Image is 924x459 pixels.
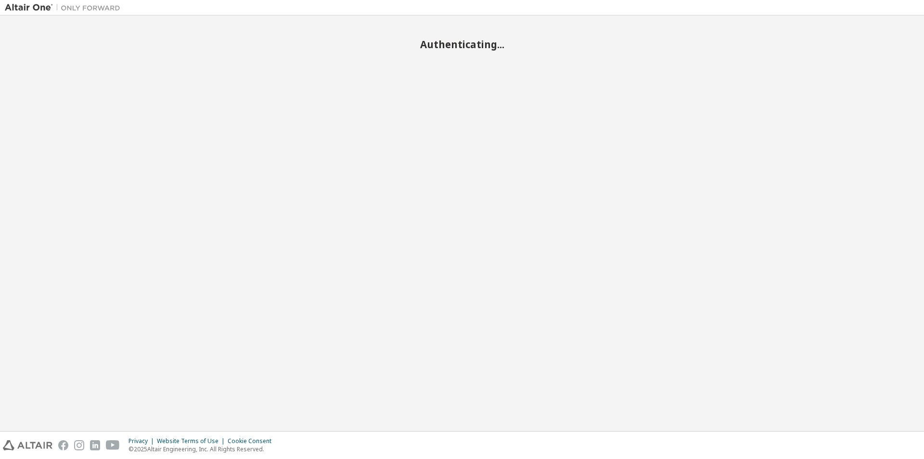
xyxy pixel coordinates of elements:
[128,445,277,453] p: © 2025 Altair Engineering, Inc. All Rights Reserved.
[5,3,125,13] img: Altair One
[3,440,52,450] img: altair_logo.svg
[5,38,919,51] h2: Authenticating...
[228,437,277,445] div: Cookie Consent
[74,440,84,450] img: instagram.svg
[157,437,228,445] div: Website Terms of Use
[128,437,157,445] div: Privacy
[58,440,68,450] img: facebook.svg
[90,440,100,450] img: linkedin.svg
[106,440,120,450] img: youtube.svg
